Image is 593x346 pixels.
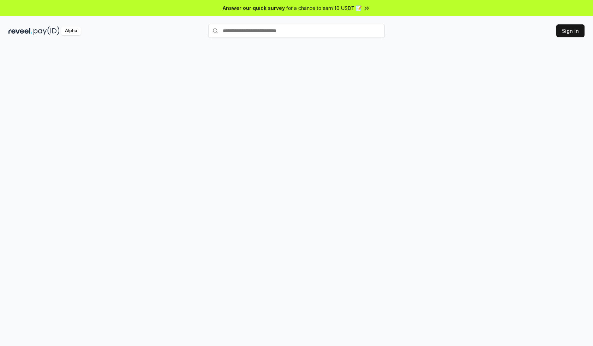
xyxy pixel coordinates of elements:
[223,4,285,12] span: Answer our quick survey
[556,24,585,37] button: Sign In
[34,27,60,35] img: pay_id
[286,4,362,12] span: for a chance to earn 10 USDT 📝
[8,27,32,35] img: reveel_dark
[61,27,81,35] div: Alpha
